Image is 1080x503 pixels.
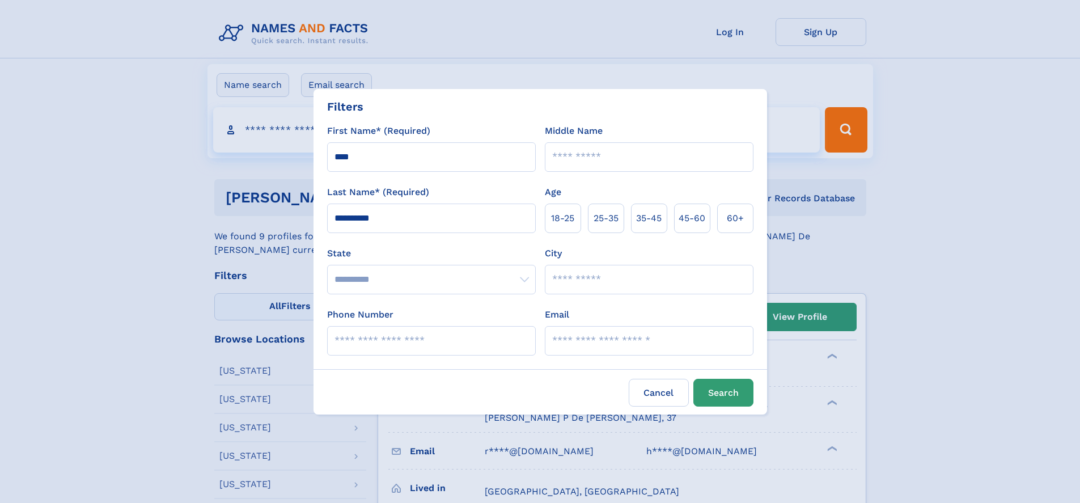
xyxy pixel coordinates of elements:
[594,212,619,225] span: 25‑35
[545,247,562,260] label: City
[636,212,662,225] span: 35‑45
[679,212,705,225] span: 45‑60
[545,308,569,322] label: Email
[327,185,429,199] label: Last Name* (Required)
[629,379,689,407] label: Cancel
[327,247,536,260] label: State
[327,98,363,115] div: Filters
[327,124,430,138] label: First Name* (Required)
[693,379,753,407] button: Search
[545,185,561,199] label: Age
[327,308,393,322] label: Phone Number
[727,212,744,225] span: 60+
[551,212,574,225] span: 18‑25
[545,124,603,138] label: Middle Name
